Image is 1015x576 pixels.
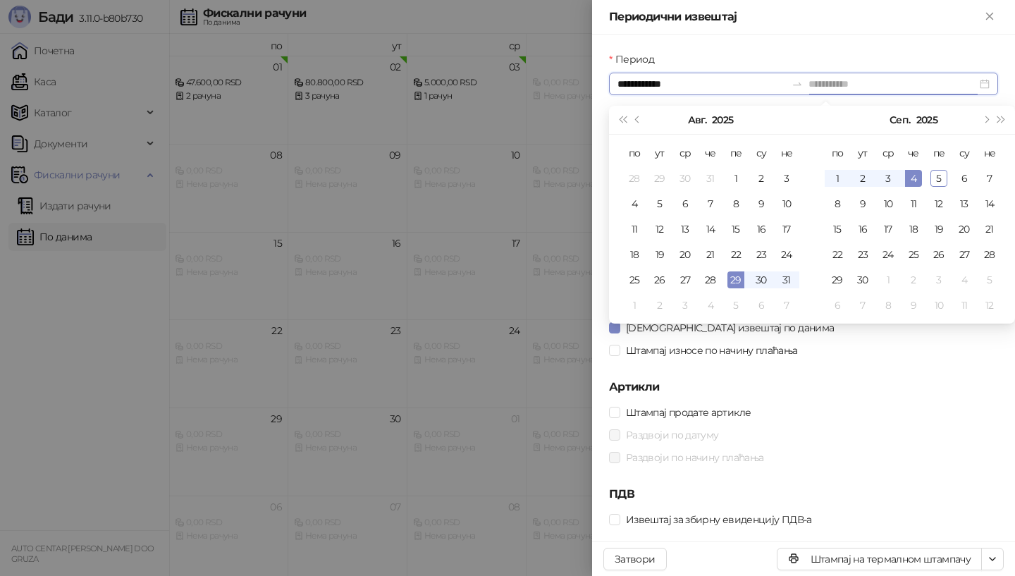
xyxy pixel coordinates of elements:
[778,195,795,212] div: 10
[956,221,973,238] div: 20
[702,221,719,238] div: 14
[926,242,952,267] td: 2025-09-26
[901,293,926,318] td: 2025-10-09
[880,195,897,212] div: 10
[651,271,668,288] div: 26
[875,191,901,216] td: 2025-09-10
[981,170,998,187] div: 7
[792,78,803,90] span: to
[615,106,630,134] button: Претходна година (Control + left)
[622,293,647,318] td: 2025-09-01
[774,267,799,293] td: 2025-08-31
[622,242,647,267] td: 2025-08-18
[702,170,719,187] div: 31
[875,242,901,267] td: 2025-09-24
[651,246,668,263] div: 19
[952,242,977,267] td: 2025-09-27
[792,78,803,90] span: swap-right
[617,76,786,92] input: Период
[930,246,947,263] div: 26
[677,246,694,263] div: 20
[956,246,973,263] div: 27
[698,216,723,242] td: 2025-08-14
[727,297,744,314] div: 5
[698,140,723,166] th: че
[688,106,706,134] button: Изабери месец
[825,267,850,293] td: 2025-09-29
[698,293,723,318] td: 2025-09-04
[956,297,973,314] div: 11
[916,106,937,134] button: Изабери годину
[977,166,1002,191] td: 2025-09-07
[901,166,926,191] td: 2025-09-04
[829,297,846,314] div: 6
[723,191,749,216] td: 2025-08-08
[727,246,744,263] div: 22
[777,548,982,570] button: Штампај на термалном штампачу
[651,195,668,212] div: 5
[956,271,973,288] div: 4
[926,191,952,216] td: 2025-09-12
[778,271,795,288] div: 31
[825,140,850,166] th: по
[698,166,723,191] td: 2025-07-31
[905,297,922,314] div: 9
[981,195,998,212] div: 14
[626,271,643,288] div: 25
[622,191,647,216] td: 2025-08-04
[698,191,723,216] td: 2025-08-07
[952,216,977,242] td: 2025-09-20
[952,293,977,318] td: 2025-10-11
[956,170,973,187] div: 6
[753,170,770,187] div: 2
[977,242,1002,267] td: 2025-09-28
[981,297,998,314] div: 12
[956,195,973,212] div: 13
[981,271,998,288] div: 5
[901,191,926,216] td: 2025-09-11
[952,140,977,166] th: су
[647,216,672,242] td: 2025-08-12
[850,216,875,242] td: 2025-09-16
[620,343,804,358] span: Штампај износе по начину плаћања
[875,140,901,166] th: ср
[850,166,875,191] td: 2025-09-02
[647,140,672,166] th: ут
[698,267,723,293] td: 2025-08-28
[778,297,795,314] div: 7
[677,271,694,288] div: 27
[622,267,647,293] td: 2025-08-25
[854,246,871,263] div: 23
[677,170,694,187] div: 30
[774,293,799,318] td: 2025-09-07
[723,166,749,191] td: 2025-08-01
[905,221,922,238] div: 18
[850,242,875,267] td: 2025-09-23
[702,246,719,263] div: 21
[829,195,846,212] div: 8
[880,221,897,238] div: 17
[901,267,926,293] td: 2025-10-02
[723,242,749,267] td: 2025-08-22
[723,267,749,293] td: 2025-08-29
[672,140,698,166] th: ср
[926,267,952,293] td: 2025-10-03
[905,170,922,187] div: 4
[977,216,1002,242] td: 2025-09-21
[603,548,667,570] button: Затвори
[850,267,875,293] td: 2025-09-30
[672,293,698,318] td: 2025-09-03
[727,271,744,288] div: 29
[890,106,910,134] button: Изабери месец
[778,221,795,238] div: 17
[677,195,694,212] div: 6
[905,246,922,263] div: 25
[825,191,850,216] td: 2025-09-08
[620,450,769,465] span: Раздвоји по начину плаћања
[981,246,998,263] div: 28
[981,221,998,238] div: 21
[977,191,1002,216] td: 2025-09-14
[829,271,846,288] div: 29
[978,106,993,134] button: Следећи месец (PageDown)
[727,170,744,187] div: 1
